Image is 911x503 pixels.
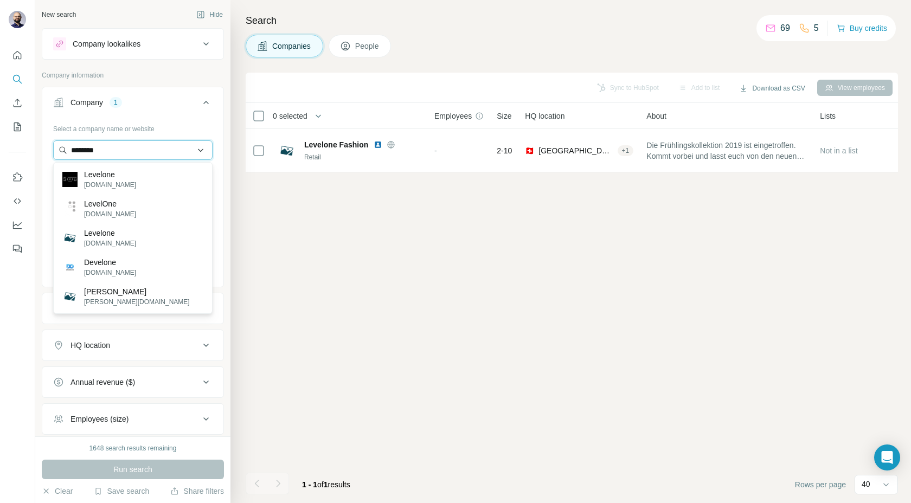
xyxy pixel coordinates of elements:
[84,257,136,268] p: Develone
[317,480,324,489] span: of
[497,145,512,156] span: 2-10
[820,146,857,155] span: Not in a list
[42,486,73,496] button: Clear
[732,80,812,96] button: Download as CSV
[9,117,26,137] button: My lists
[84,228,136,238] p: Levelone
[62,201,78,216] img: LevelOne
[324,480,328,489] span: 1
[42,406,223,432] button: Employees (size)
[525,111,564,121] span: HQ location
[84,286,190,297] p: [PERSON_NAME]
[94,486,149,496] button: Save search
[42,369,223,395] button: Annual revenue ($)
[302,480,317,489] span: 1 - 1
[89,443,177,453] div: 1648 search results remaining
[84,209,136,219] p: [DOMAIN_NAME]
[42,295,223,321] button: Industry
[9,167,26,187] button: Use Surfe on LinkedIn
[84,180,136,190] p: [DOMAIN_NAME]
[9,215,26,235] button: Dashboard
[9,11,26,28] img: Avatar
[9,93,26,113] button: Enrich CSV
[874,444,900,470] div: Open Intercom Messenger
[62,260,78,275] img: Develone
[820,111,836,121] span: Lists
[70,414,129,424] div: Employees (size)
[110,98,122,107] div: 1
[189,7,230,23] button: Hide
[62,230,78,246] img: Levelone
[278,142,296,159] img: Logo of Levelone Fashion
[73,38,140,49] div: Company lookalikes
[538,145,613,156] span: [GEOGRAPHIC_DATA]
[434,146,437,155] span: -
[304,152,421,162] div: Retail
[70,340,110,351] div: HQ location
[42,70,224,80] p: Company information
[84,297,190,307] p: [PERSON_NAME][DOMAIN_NAME]
[780,22,790,35] p: 69
[9,69,26,89] button: Search
[246,13,898,28] h4: Search
[374,140,382,149] img: LinkedIn logo
[837,21,887,36] button: Buy credits
[795,479,846,490] span: Rows per page
[53,120,213,134] div: Select a company name or website
[355,41,380,51] span: People
[84,198,136,209] p: LevelOne
[646,140,807,162] span: Die Frühlingskollektion 2019 ist eingetroffen. Kommt vorbei und lasst euch von den neuen coolen [...
[42,10,76,20] div: New search
[9,239,26,259] button: Feedback
[497,111,511,121] span: Size
[304,139,368,150] span: Levelone Fashion
[84,169,136,180] p: Levelone
[70,377,135,388] div: Annual revenue ($)
[525,145,534,156] span: 🇨🇭
[84,268,136,278] p: [DOMAIN_NAME]
[646,111,666,121] span: About
[814,22,819,35] p: 5
[618,146,634,156] div: + 1
[84,238,136,248] p: [DOMAIN_NAME]
[62,289,78,304] img: Leverone
[434,111,472,121] span: Employees
[9,191,26,211] button: Use Surfe API
[273,111,307,121] span: 0 selected
[170,486,224,496] button: Share filters
[70,97,103,108] div: Company
[42,31,223,57] button: Company lookalikes
[272,41,312,51] span: Companies
[62,172,78,187] img: Levelone
[302,480,350,489] span: results
[42,89,223,120] button: Company1
[862,479,870,489] p: 40
[42,332,223,358] button: HQ location
[9,46,26,65] button: Quick start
